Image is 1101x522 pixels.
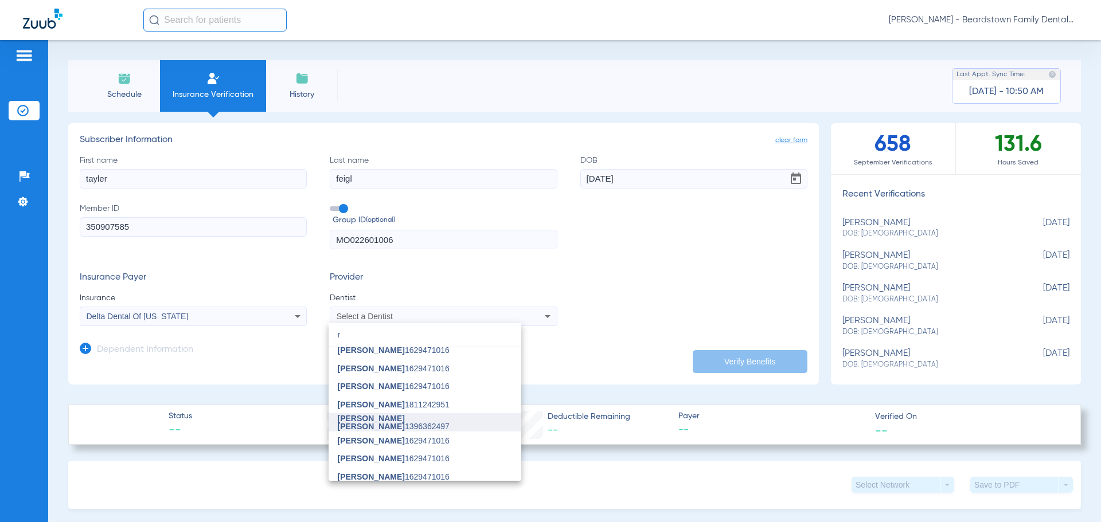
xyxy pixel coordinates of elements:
span: [PERSON_NAME] [PERSON_NAME] [338,414,405,431]
span: [PERSON_NAME] [338,454,405,463]
span: 1629471016 [338,473,450,481]
input: dropdown search [329,323,521,347]
span: 1629471016 [338,437,450,445]
span: 1629471016 [338,382,450,390]
span: [PERSON_NAME] [338,472,405,481]
span: [PERSON_NAME] [338,364,405,373]
span: [PERSON_NAME] [338,400,405,409]
span: 1396362497 [338,414,512,430]
span: 1629471016 [338,454,450,462]
span: [PERSON_NAME] [338,436,405,445]
span: 1811242951 [338,401,450,409]
span: [PERSON_NAME] [338,346,405,355]
span: 1629471016 [338,364,450,372]
span: [PERSON_NAME] [338,382,405,391]
span: 1629471016 [338,346,450,354]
